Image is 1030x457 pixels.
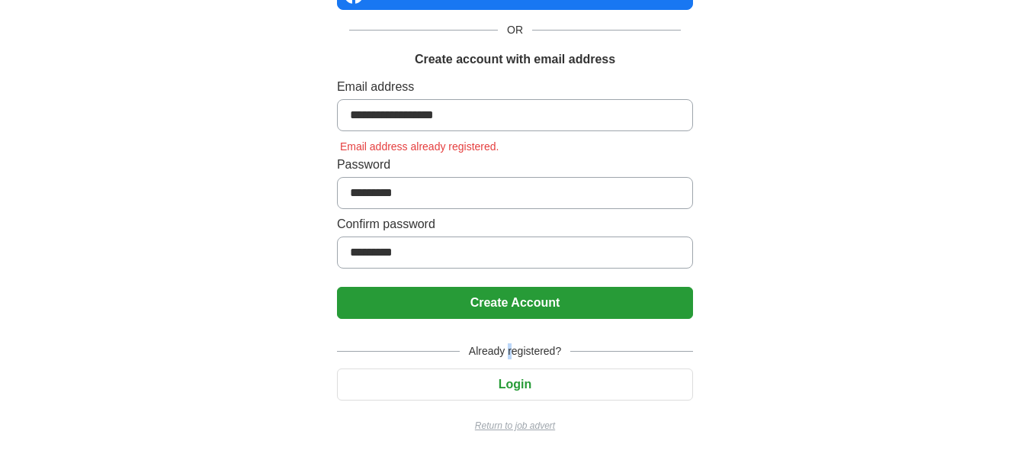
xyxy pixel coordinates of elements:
[498,22,532,38] span: OR
[337,287,693,319] button: Create Account
[337,215,693,233] label: Confirm password
[337,156,693,174] label: Password
[337,419,693,433] a: Return to job advert
[415,50,615,69] h1: Create account with email address
[337,78,693,96] label: Email address
[460,343,570,359] span: Already registered?
[337,368,693,401] button: Login
[337,140,502,153] span: Email address already registered.
[337,378,693,391] a: Login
